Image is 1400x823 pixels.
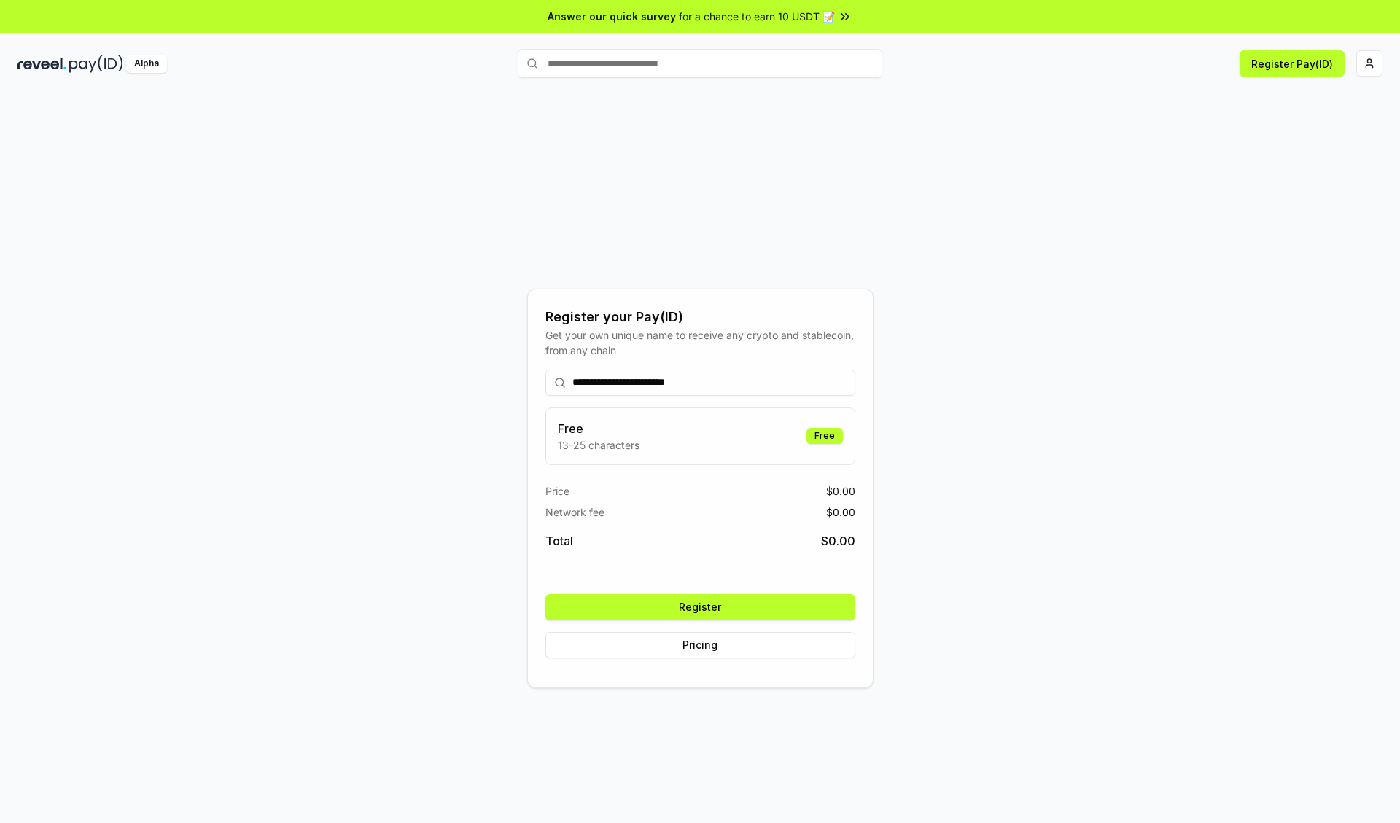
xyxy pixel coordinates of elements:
[545,307,855,327] div: Register your Pay(ID)
[1240,50,1345,77] button: Register Pay(ID)
[558,437,639,453] p: 13-25 characters
[545,594,855,620] button: Register
[545,327,855,358] div: Get your own unique name to receive any crypto and stablecoin, from any chain
[806,428,843,444] div: Free
[558,420,639,437] h3: Free
[826,483,855,499] span: $ 0.00
[17,55,66,73] img: reveel_dark
[821,532,855,550] span: $ 0.00
[679,9,835,24] span: for a chance to earn 10 USDT 📝
[69,55,123,73] img: pay_id
[126,55,167,73] div: Alpha
[545,504,604,520] span: Network fee
[545,483,569,499] span: Price
[545,532,573,550] span: Total
[545,632,855,658] button: Pricing
[826,504,855,520] span: $ 0.00
[548,9,676,24] span: Answer our quick survey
